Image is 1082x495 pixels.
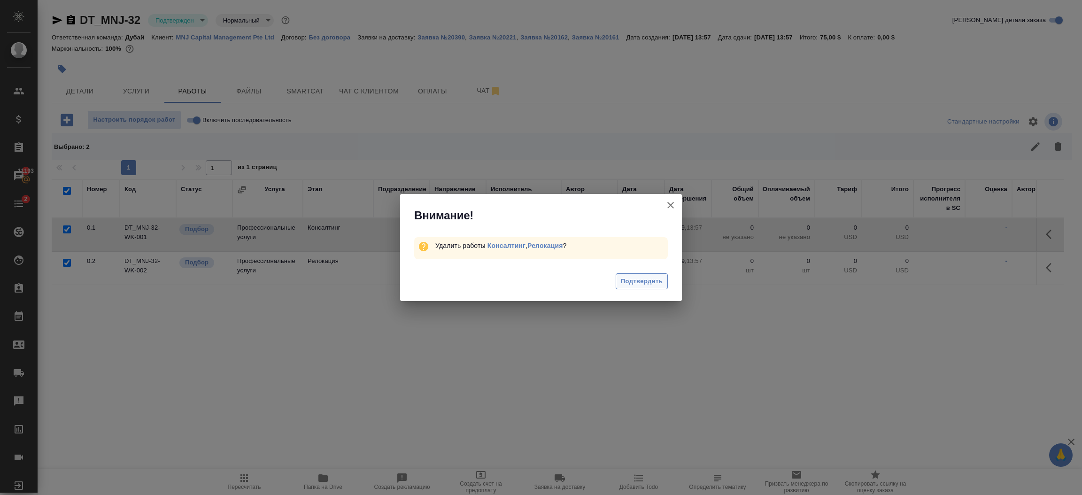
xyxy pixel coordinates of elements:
[527,242,566,249] span: ?
[527,242,563,249] a: Релокация
[435,241,668,250] div: Удалить работы
[487,242,526,249] a: Консалтинг
[414,208,473,223] span: Внимание!
[616,273,668,290] button: Подтвердить
[487,242,527,249] span: ,
[621,276,663,287] span: Подтвердить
